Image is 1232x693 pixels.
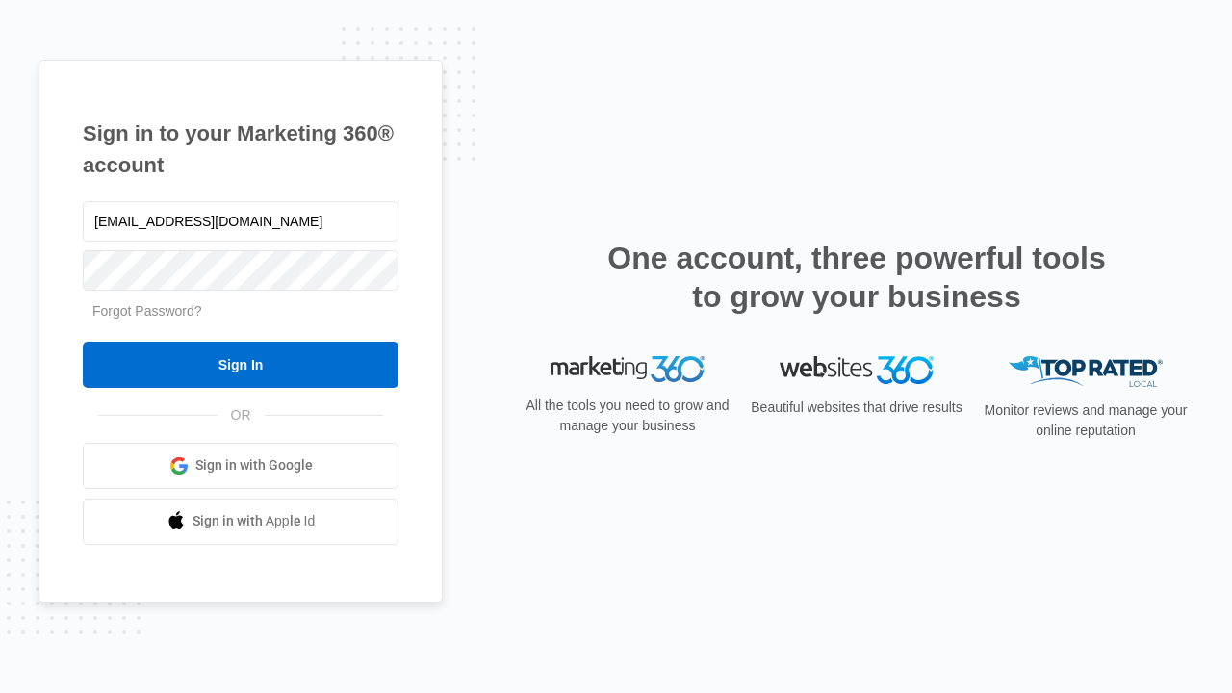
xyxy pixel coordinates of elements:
[195,455,313,475] span: Sign in with Google
[218,405,265,425] span: OR
[551,356,705,383] img: Marketing 360
[83,499,398,545] a: Sign in with Apple Id
[83,443,398,489] a: Sign in with Google
[749,398,964,418] p: Beautiful websites that drive results
[1009,356,1163,388] img: Top Rated Local
[780,356,934,384] img: Websites 360
[520,396,735,436] p: All the tools you need to grow and manage your business
[192,511,316,531] span: Sign in with Apple Id
[92,303,202,319] a: Forgot Password?
[602,239,1112,316] h2: One account, three powerful tools to grow your business
[83,342,398,388] input: Sign In
[83,117,398,181] h1: Sign in to your Marketing 360® account
[83,201,398,242] input: Email
[978,400,1193,441] p: Monitor reviews and manage your online reputation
